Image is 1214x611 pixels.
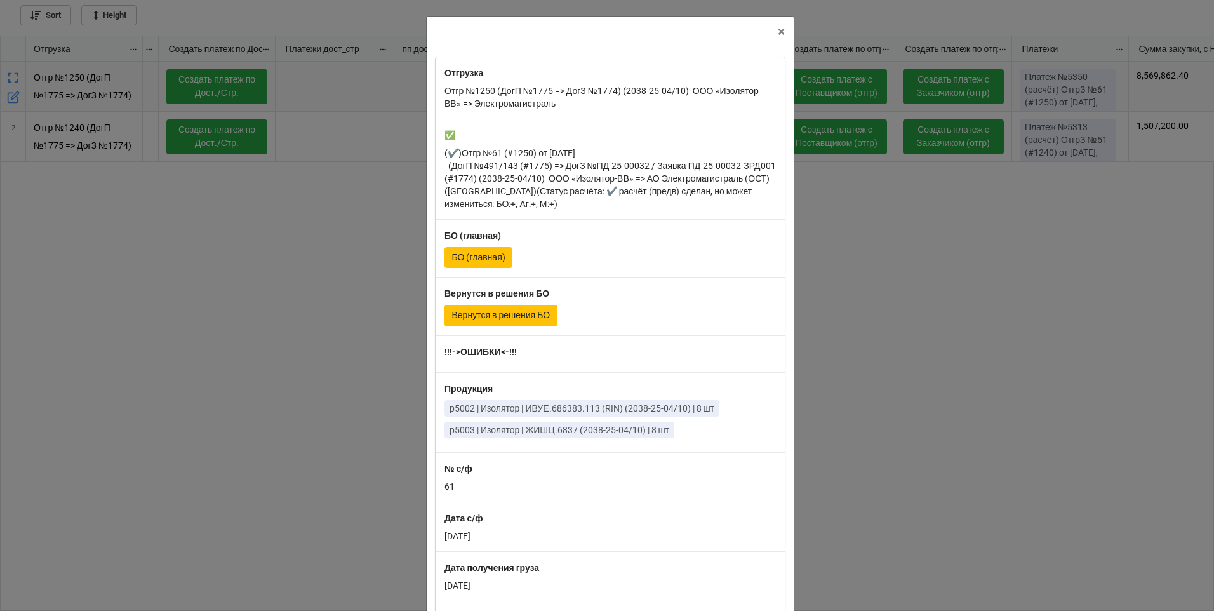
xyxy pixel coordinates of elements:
b: БО (главная) [444,231,501,241]
p: [DATE] [444,530,776,542]
a: Вернутся в решения БО [444,305,557,326]
p: p5002 | Изолятор | ИВУЕ.686383.113 (RIN) (2038-25-04/10) | 8 шт [450,402,714,415]
b: Вернутся в решения БО [444,288,549,299]
b: ✅ [444,130,455,140]
a: БО (главная) [444,247,512,269]
b: Дата с/ф [444,513,483,523]
b: № с/ф [444,464,472,474]
p: [DATE] [444,579,776,592]
p: (✔️)Отгр №61 (#1250) от [DATE] (ДогП №491/143 (#1775) => ДогЗ №ПД-25-00032 / Заявка ПД-25-00032-З... [444,147,776,210]
p: 61 [444,480,776,493]
p: p5003 | Изолятор | ЖИШЦ.6837 (2038-25-04/10) | 8 шт [450,424,669,436]
b: Продукция [444,384,493,394]
p: Отгр №1250 (ДогП №1775 => ДогЗ №1774) (2038-25-04/10) ООО «Изолятор-ВВ» => Электромагистраль [444,84,776,110]
b: !!!->ОШИБКИ<-!!! [444,347,517,357]
b: Отгрузка [444,68,483,78]
span: × [778,24,785,39]
b: Дата получения груза [444,563,539,573]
